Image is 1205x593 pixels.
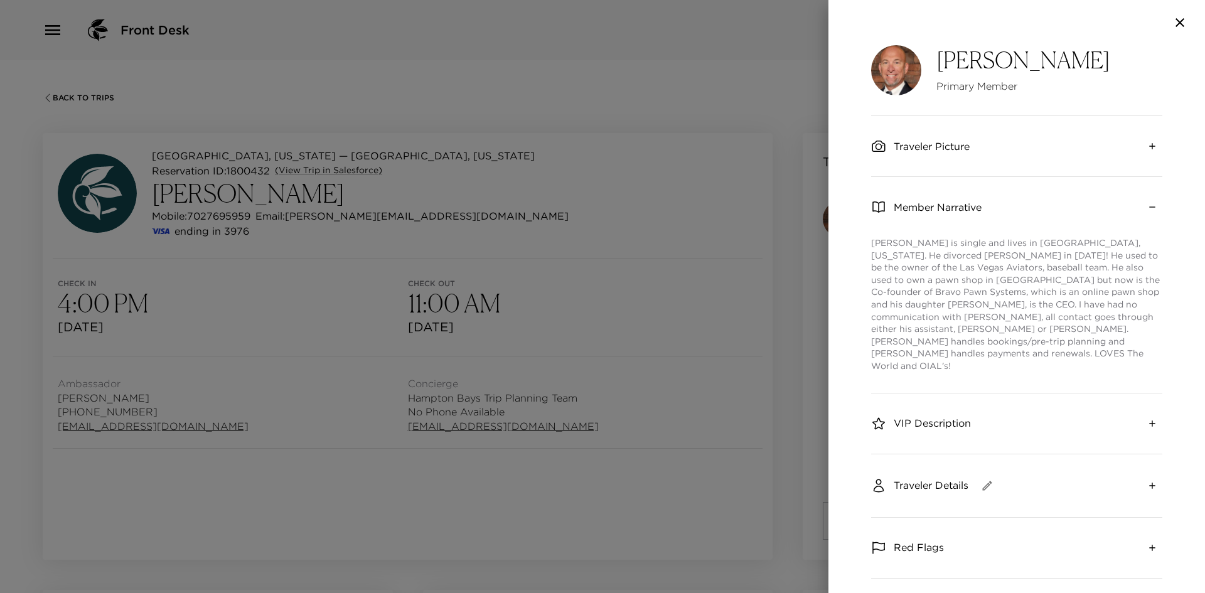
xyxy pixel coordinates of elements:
[894,478,968,492] span: Traveler Details
[871,45,921,95] img: 9k=
[894,200,982,214] span: Member Narrative
[894,416,971,430] span: VIP Description
[936,79,1110,93] span: Primary Member
[1142,136,1162,156] button: expand
[894,540,944,554] span: Red Flags
[1142,476,1162,496] button: expand
[936,47,1110,74] h4: [PERSON_NAME]
[1142,197,1162,217] button: collapse
[894,139,970,153] span: Traveler Picture
[871,237,1162,373] p: [PERSON_NAME] is single and lives in [GEOGRAPHIC_DATA], [US_STATE]. He divorced [PERSON_NAME] in ...
[1142,538,1162,558] button: expand
[1142,414,1162,434] button: expand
